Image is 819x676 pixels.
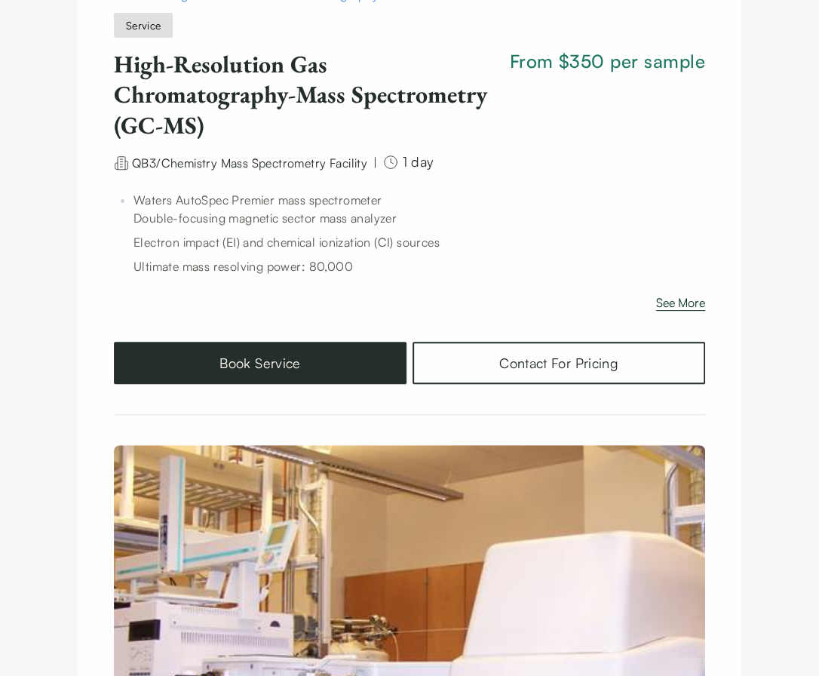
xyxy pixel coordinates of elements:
[133,191,705,209] p: Waters AutoSpec Premier mass spectrometer
[402,153,433,170] span: 1 day
[132,154,367,169] a: QB3/Chemistry Mass Spectrometry Facility
[413,342,705,384] a: Contact For Pricing
[114,13,173,38] span: Service
[132,155,367,171] span: QB3/Chemistry Mass Spectrometry Facility
[509,49,705,75] span: From $350 per sample
[133,233,705,251] p: Electron impact (EI) and chemical ionization (CI) sources
[114,49,503,140] h1: High-Resolution Gas Chromatography-Mass Spectrometry (GC-MS)
[373,153,377,171] div: |
[133,257,705,275] p: Ultimate mass resolving power: 80,000
[114,342,406,384] button: Book Service
[656,293,705,318] button: See More
[133,209,705,227] p: Double-focusing magnetic sector mass analyzer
